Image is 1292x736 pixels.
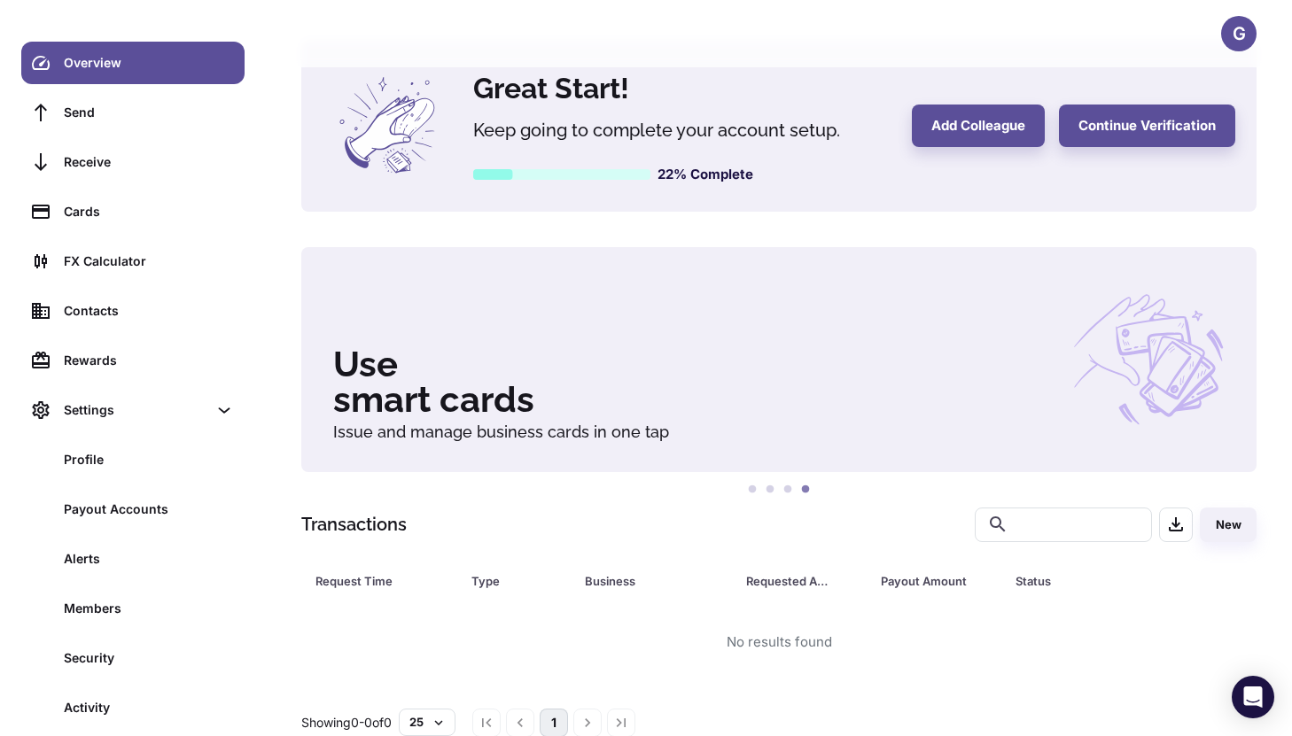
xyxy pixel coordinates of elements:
h3: Use smart cards [333,346,1225,417]
div: Cards [64,202,234,221]
button: 3 [779,481,797,499]
a: Payout Accounts [21,488,245,531]
a: Profile [21,438,245,481]
div: Overview [64,53,234,73]
div: Members [64,599,234,618]
div: Profile [64,450,234,469]
div: Receive [64,152,234,172]
a: Send [21,91,245,134]
a: FX Calculator [21,240,245,283]
a: Security [21,637,245,679]
div: Contacts [64,301,234,321]
button: Add Colleague [912,105,1045,147]
div: Activity [64,698,234,717]
span: Payout Amount [881,569,994,593]
button: 25 [399,709,455,735]
span: Requested Amount [746,569,860,593]
div: Type [471,569,541,593]
button: New [1200,507,1257,542]
h5: Keep going to complete your account setup. [473,117,891,143]
span: Request Time [315,569,450,593]
a: Overview [21,42,245,84]
h4: Great Start! [473,67,891,110]
button: 4 [797,481,814,499]
button: 1 [743,481,761,499]
div: Alerts [64,549,234,569]
div: No results found [727,632,832,653]
div: Open Intercom Messenger [1232,676,1274,718]
a: Rewards [21,339,245,382]
div: Rewards [64,351,234,370]
div: Security [64,648,234,668]
p: Showing 0-0 of 0 [301,713,392,732]
div: Payout Accounts [64,500,234,519]
h1: Transactions [301,511,407,538]
h6: Issue and manage business cards in one tap [333,424,1225,440]
div: Settings [64,400,207,420]
a: Activity [21,686,245,729]
div: Settings [21,389,245,431]
div: FX Calculator [64,252,234,271]
button: G [1221,16,1257,51]
a: Alerts [21,538,245,580]
div: Send [64,103,234,122]
span: Type [471,569,564,593]
button: Continue Verification [1059,105,1235,147]
a: Members [21,587,245,630]
a: Receive [21,141,245,183]
a: Contacts [21,290,245,332]
div: Payout Amount [881,569,971,593]
div: Request Time [315,569,427,593]
a: Cards [21,190,245,233]
button: 2 [761,481,779,499]
h6: 22% Complete [658,165,753,185]
span: Status [1016,569,1183,593]
div: Requested Amount [746,569,837,593]
div: Status [1016,569,1160,593]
